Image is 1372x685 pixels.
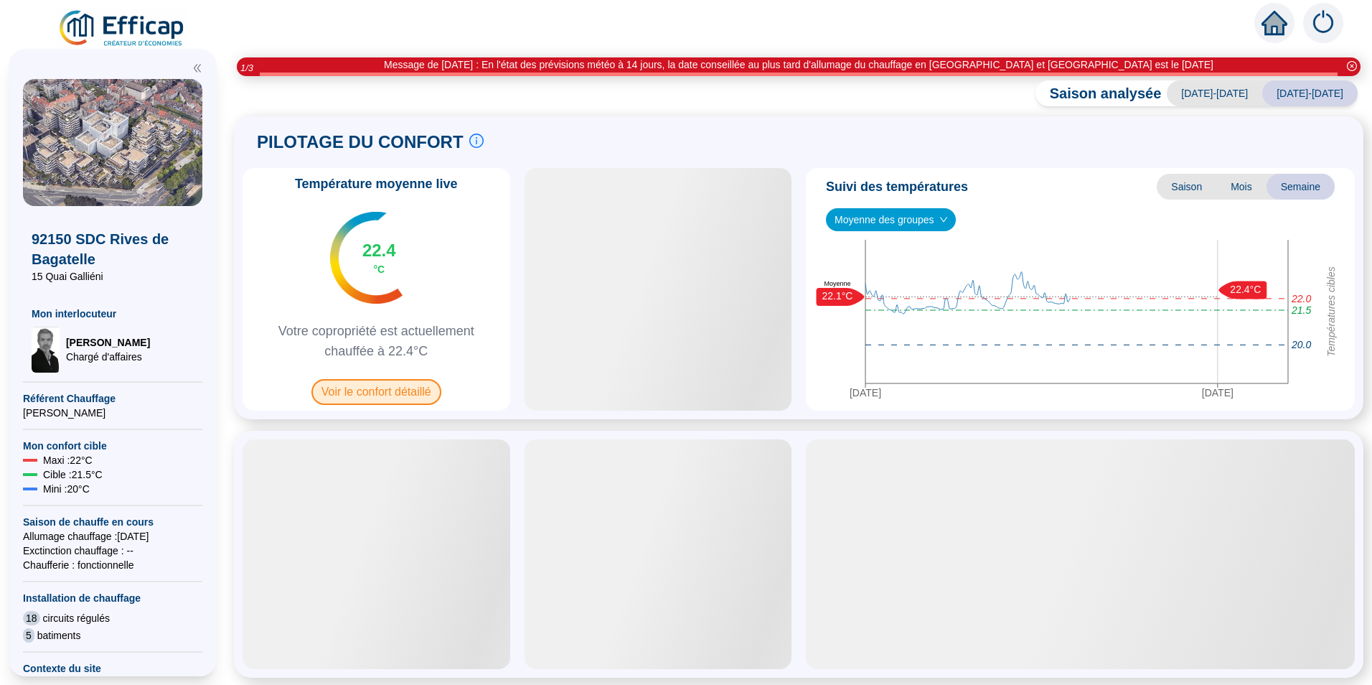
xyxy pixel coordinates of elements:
[37,628,81,643] span: batiments
[57,9,187,49] img: efficap energie logo
[939,215,948,224] span: down
[822,290,853,302] text: 22.1°C
[248,321,504,361] span: Votre copropriété est actuellement chauffée à 22.4°C
[240,62,253,73] i: 1 / 3
[1261,10,1287,36] span: home
[850,387,881,399] tspan: [DATE]
[362,239,396,262] span: 22.4
[32,229,194,269] span: 92150 SDC Rives de Bagatelle
[1325,266,1337,357] tspan: Températures cibles
[1291,339,1311,350] tspan: 20.0
[23,661,202,676] span: Contexte du site
[826,177,968,197] span: Suivi des températures
[257,131,464,154] span: PILOTAGE DU CONFORT
[66,335,150,350] span: [PERSON_NAME]
[835,209,947,230] span: Moyenne des groupes
[23,529,202,544] span: Allumage chauffage : [DATE]
[1035,83,1162,103] span: Saison analysée
[1262,80,1358,106] span: [DATE]-[DATE]
[384,57,1213,73] div: Message de [DATE] : En l'état des prévisions météo à 14 jours, la date conseillée au plus tard d'...
[23,515,202,529] span: Saison de chauffe en cours
[43,467,103,482] span: Cible : 21.5 °C
[824,280,850,287] text: Moyenne
[43,453,93,467] span: Maxi : 22 °C
[23,611,40,625] span: 18
[1157,174,1216,200] span: Saison
[1267,174,1335,200] span: Semaine
[1167,80,1262,106] span: [DATE]-[DATE]
[23,544,202,558] span: Exctinction chauffage : --
[23,391,202,406] span: Référent Chauffage
[66,350,150,364] span: Chargé d'affaires
[373,262,385,276] span: °C
[32,307,194,321] span: Mon interlocuteur
[23,628,34,643] span: 5
[43,611,110,625] span: circuits régulés
[23,439,202,453] span: Mon confort cible
[1347,61,1357,71] span: close-circle
[1230,284,1261,295] text: 22.4°C
[330,212,403,304] img: indicateur températures
[23,591,202,605] span: Installation de chauffage
[311,379,441,405] span: Voir le confort détaillé
[1291,304,1311,316] tspan: 21.5
[23,406,202,420] span: [PERSON_NAME]
[469,134,484,148] span: info-circle
[286,174,466,194] span: Température moyenne live
[1202,387,1234,399] tspan: [DATE]
[32,269,194,284] span: 15 Quai Galliéni
[1291,293,1311,304] tspan: 22.0
[23,558,202,572] span: Chaufferie : fonctionnelle
[192,63,202,73] span: double-left
[1216,174,1267,200] span: Mois
[1303,3,1343,43] img: alerts
[32,327,60,373] img: Chargé d'affaires
[43,482,90,496] span: Mini : 20 °C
